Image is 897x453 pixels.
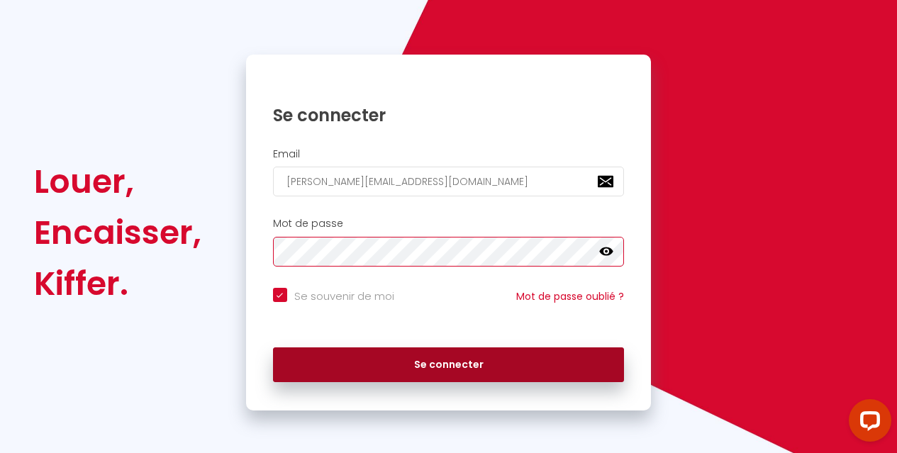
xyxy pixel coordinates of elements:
[34,258,201,309] div: Kiffer.
[273,148,625,160] h2: Email
[34,156,201,207] div: Louer,
[273,218,625,230] h2: Mot de passe
[273,104,625,126] h1: Se connecter
[273,347,625,383] button: Se connecter
[516,289,624,303] a: Mot de passe oublié ?
[837,393,897,453] iframe: LiveChat chat widget
[273,167,625,196] input: Ton Email
[34,207,201,258] div: Encaisser,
